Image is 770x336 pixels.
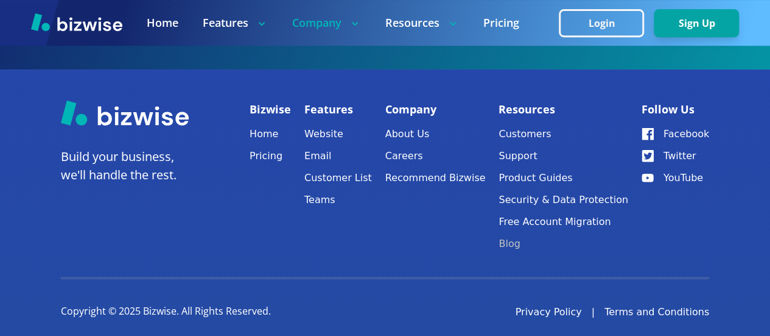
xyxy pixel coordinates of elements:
[304,100,372,118] p: Features
[642,150,654,162] img: Twitter Icon
[499,126,628,143] a: Customers
[499,148,628,165] button: Support
[385,170,486,187] a: Recommend Bizwise
[292,15,361,30] p: Company
[61,100,189,126] img: Bizwise Logo
[642,128,654,140] img: Facebook Icon
[499,191,628,209] a: Security & Data Protection
[304,170,372,187] a: Customer List
[654,9,739,37] button: Sign Up
[304,191,372,209] a: Teams
[147,15,178,30] a: Home
[203,15,268,30] p: Features
[31,13,122,31] img: Bizwise Logo
[385,148,486,165] a: Careers
[304,148,372,165] a: Email
[250,100,291,118] p: Bizwise
[250,148,291,165] a: Pricing
[559,9,644,37] button: Login
[250,126,291,143] a: Home
[604,305,709,320] a: Terms and Conditions
[483,15,519,30] a: Pricing
[559,18,654,29] a: Login
[642,126,709,143] a: Facebook
[61,305,271,318] p: Copyright © 2025 Bizwise. All Rights Reserved.
[499,235,628,252] a: Blog
[642,170,709,187] a: YouTube
[654,18,739,29] a: Sign Up
[642,148,709,165] a: Twitter
[592,305,595,320] div: |
[642,100,709,118] p: Follow Us
[385,126,486,143] a: About Us
[385,15,459,30] p: Resources
[385,100,486,118] p: Company
[499,100,628,118] p: Resources
[61,148,189,184] p: Build your business, we'll handle the rest.
[515,305,581,320] a: Privacy Policy
[499,170,628,187] a: Product Guides
[642,174,654,182] img: YouTube Icon
[304,126,372,143] a: Website
[499,213,628,231] a: Free Account Migration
